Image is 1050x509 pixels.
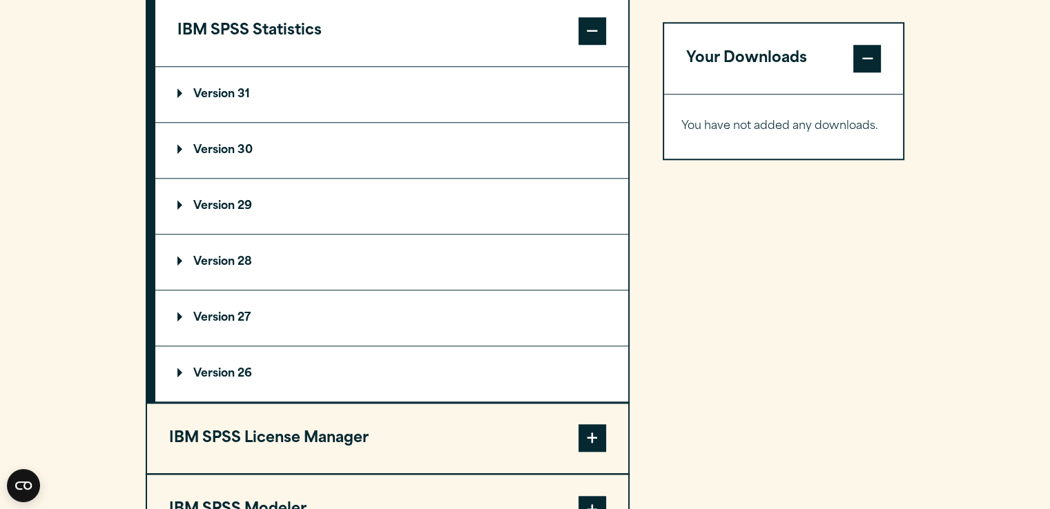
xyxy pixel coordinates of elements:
summary: Version 31 [155,67,628,122]
summary: Version 29 [155,179,628,234]
button: Open CMP widget [7,469,40,502]
summary: Version 27 [155,290,628,346]
p: Version 27 [177,312,251,323]
div: IBM SPSS Statistics [155,66,628,402]
p: Version 31 [177,89,250,100]
p: Version 29 [177,201,252,212]
summary: Version 26 [155,346,628,401]
summary: Version 28 [155,234,628,290]
summary: Version 30 [155,123,628,178]
p: Version 26 [177,368,252,379]
button: IBM SPSS License Manager [147,403,628,474]
button: Your Downloads [664,23,904,94]
p: Version 30 [177,145,253,156]
p: You have not added any downloads. [681,117,886,137]
p: Version 28 [177,257,252,268]
div: Your Downloads [664,94,904,159]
